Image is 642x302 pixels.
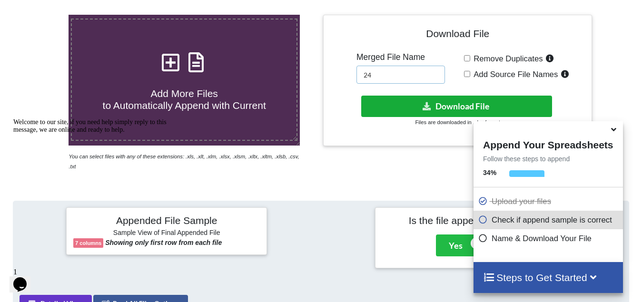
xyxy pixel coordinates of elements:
[356,66,445,84] input: Enter File Name
[470,54,543,63] span: Remove Duplicates
[356,52,445,62] h5: Merged File Name
[4,4,175,19] div: Welcome to our site, if you need help simply reply to this message, we are online and ready to help.
[474,154,622,164] p: Follow these steps to append
[10,115,181,259] iframe: chat widget
[415,119,500,125] small: Files are downloaded in .xlsx format
[361,96,552,117] button: Download File
[330,22,585,49] h4: Download File
[478,233,620,244] p: Name & Download Your File
[483,169,496,176] b: 34 %
[382,214,569,226] h4: Is the file appended correctly?
[103,88,266,111] span: Add More Files to Automatically Append with Current
[478,214,620,226] p: Check if append sample is correct
[474,136,622,151] h4: Append Your Spreadsheets
[478,195,620,207] p: Upload your files
[10,264,40,292] iframe: chat widget
[470,70,558,79] span: Add Source File Names
[4,4,157,19] span: Welcome to our site, if you need help simply reply to this message, we are online and ready to help.
[436,234,475,256] button: Yes
[69,154,299,169] i: You can select files with any of these extensions: .xls, .xlt, .xlm, .xlsx, .xlsm, .xltx, .xltm, ...
[483,272,613,283] h4: Steps to Get Started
